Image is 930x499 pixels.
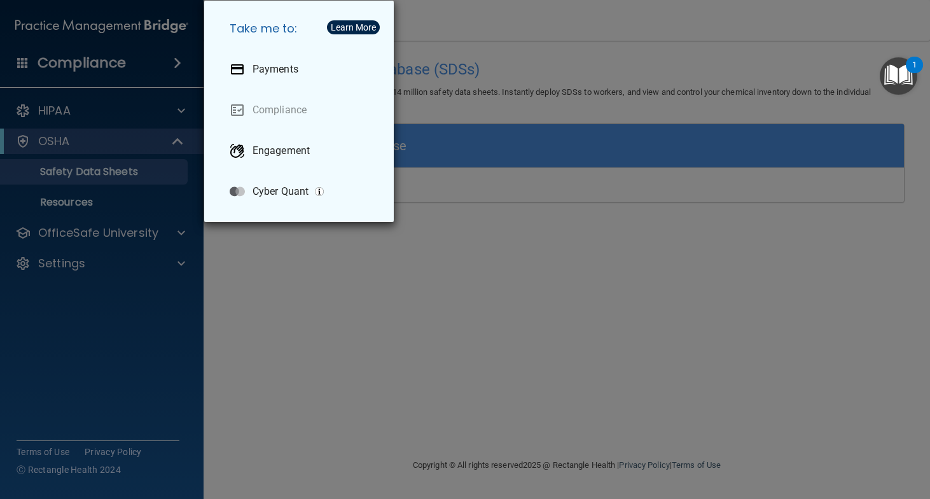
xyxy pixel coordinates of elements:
a: Engagement [219,133,384,169]
p: Payments [253,63,298,76]
div: 1 [912,65,917,81]
h5: Take me to: [219,11,384,46]
button: Open Resource Center, 1 new notification [880,57,917,95]
button: Learn More [327,20,380,34]
div: Learn More [331,23,376,32]
p: Engagement [253,144,310,157]
a: Cyber Quant [219,174,384,209]
p: Cyber Quant [253,185,309,198]
a: Compliance [219,92,384,128]
a: Payments [219,52,384,87]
